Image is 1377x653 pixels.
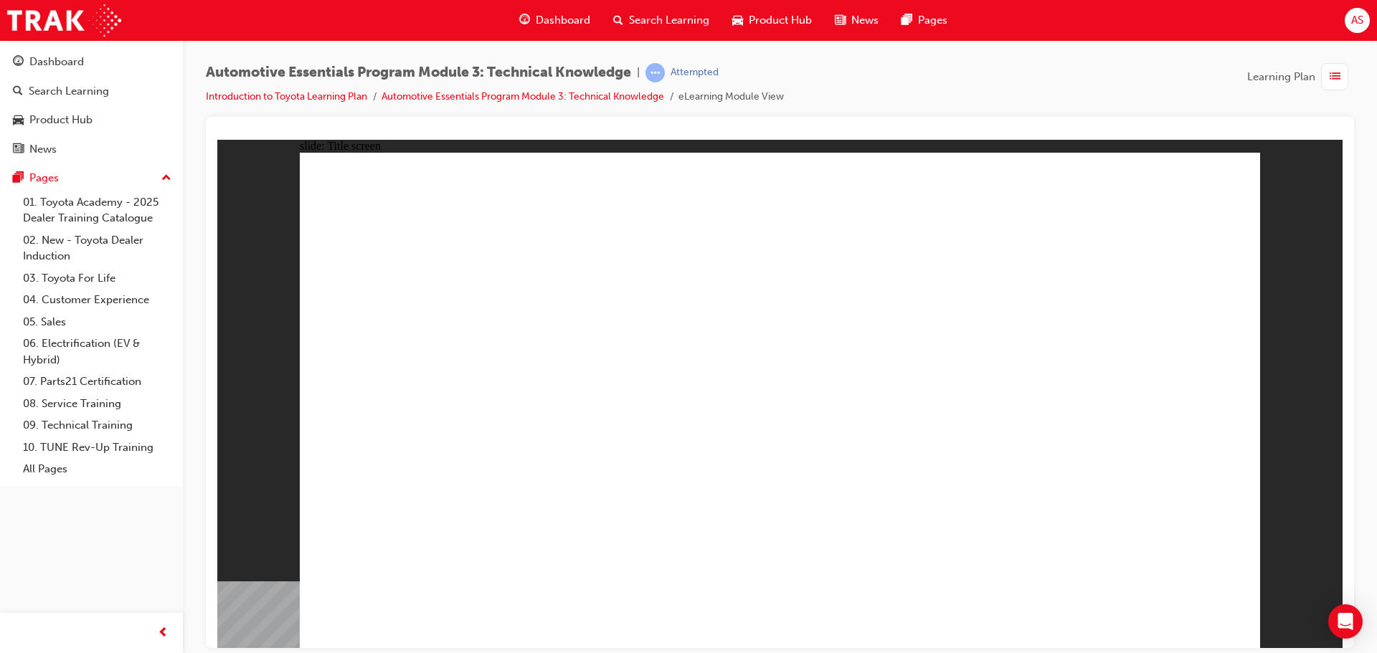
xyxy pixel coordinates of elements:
a: 06. Electrification (EV & Hybrid) [17,333,177,371]
a: 01. Toyota Academy - 2025 Dealer Training Catalogue [17,191,177,229]
span: pages-icon [13,172,24,185]
a: search-iconSearch Learning [602,6,721,35]
div: Pages [29,170,59,186]
span: | [637,65,640,81]
a: 02. New - Toyota Dealer Induction [17,229,177,267]
span: Learning Plan [1247,69,1315,85]
a: All Pages [17,458,177,480]
span: search-icon [613,11,623,29]
span: Automotive Essentials Program Module 3: Technical Knowledge [206,65,631,81]
a: 05. Sales [17,311,177,333]
span: pages-icon [902,11,912,29]
div: News [29,141,57,158]
a: 08. Service Training [17,393,177,415]
a: News [6,136,177,163]
div: Product Hub [29,112,93,128]
span: prev-icon [158,624,169,642]
span: car-icon [732,11,743,29]
a: guage-iconDashboard [508,6,602,35]
span: guage-icon [519,11,530,29]
a: news-iconNews [823,6,890,35]
span: news-icon [835,11,846,29]
a: car-iconProduct Hub [721,6,823,35]
button: DashboardSearch LearningProduct HubNews [6,46,177,165]
a: Dashboard [6,49,177,75]
a: 07. Parts21 Certification [17,371,177,393]
span: Product Hub [749,12,812,29]
div: Open Intercom Messenger [1328,604,1363,639]
span: car-icon [13,114,24,127]
a: 10. TUNE Rev-Up Training [17,437,177,459]
div: Search Learning [29,83,109,100]
li: eLearning Module View [678,89,784,105]
img: Trak [7,4,121,37]
span: guage-icon [13,56,24,69]
a: 03. Toyota For Life [17,267,177,290]
span: learningRecordVerb_ATTEMPT-icon [645,63,665,82]
span: list-icon [1330,68,1340,86]
span: news-icon [13,143,24,156]
span: Dashboard [536,12,590,29]
a: pages-iconPages [890,6,959,35]
a: Introduction to Toyota Learning Plan [206,90,367,103]
div: Attempted [671,66,719,80]
a: 09. Technical Training [17,414,177,437]
button: Learning Plan [1247,63,1354,90]
span: News [851,12,879,29]
span: Search Learning [629,12,709,29]
a: 04. Customer Experience [17,289,177,311]
a: Product Hub [6,107,177,133]
span: up-icon [161,169,171,188]
div: Dashboard [29,54,84,70]
span: search-icon [13,85,23,98]
span: Pages [918,12,947,29]
button: AS [1345,8,1370,33]
button: Pages [6,165,177,191]
a: Automotive Essentials Program Module 3: Technical Knowledge [382,90,664,103]
span: AS [1351,12,1363,29]
a: Search Learning [6,78,177,105]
